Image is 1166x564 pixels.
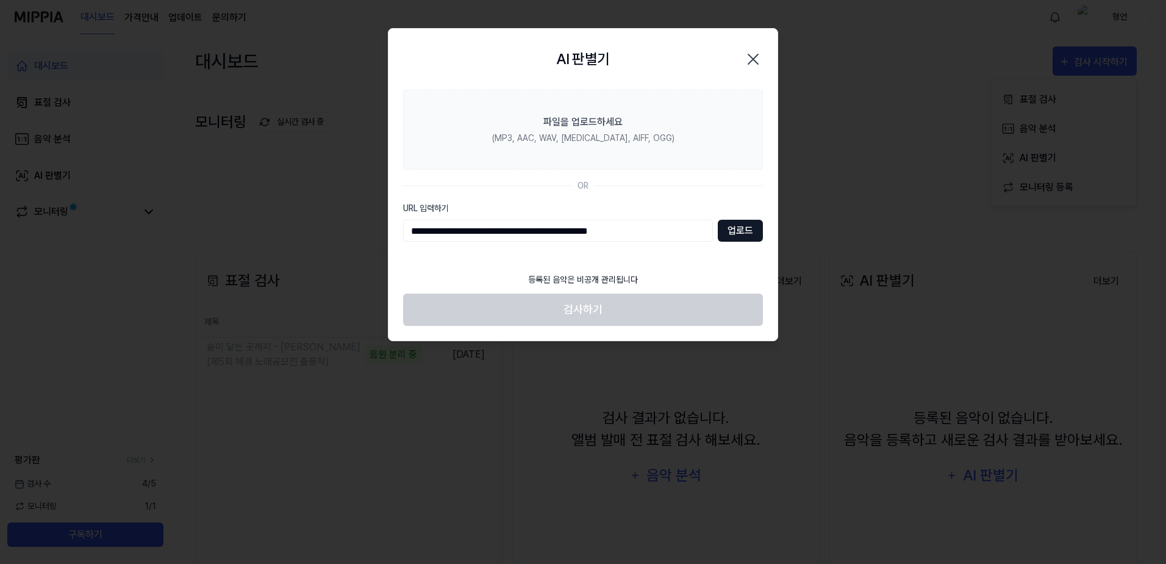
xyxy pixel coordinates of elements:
div: (MP3, AAC, WAV, [MEDICAL_DATA], AIFF, OGG) [492,132,674,145]
div: 등록된 음악은 비공개 관리됩니다 [521,266,645,294]
button: 업로드 [718,220,763,242]
h2: AI 판별기 [556,48,609,70]
div: 파일을 업로드하세요 [543,115,623,129]
div: OR [578,179,588,192]
label: URL 입력하기 [403,202,763,215]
